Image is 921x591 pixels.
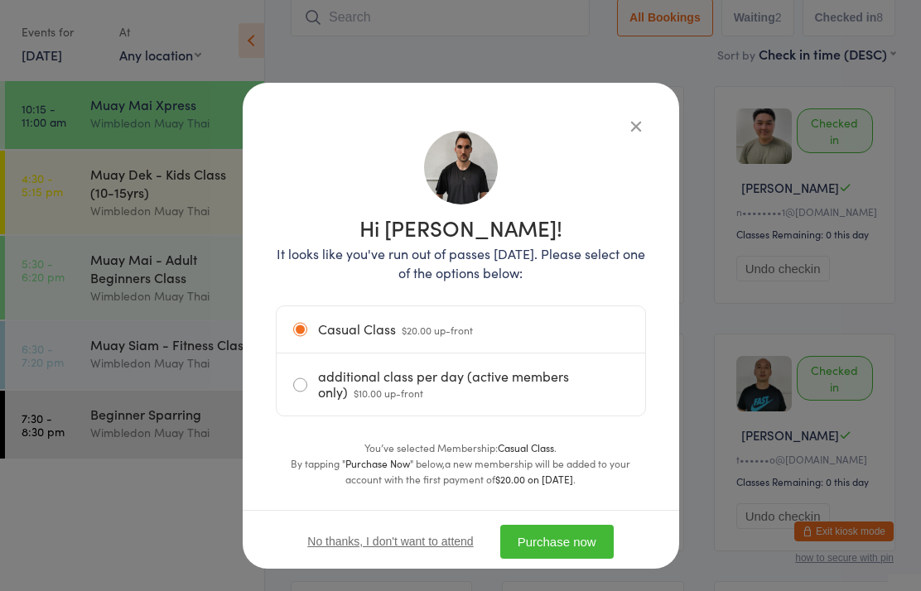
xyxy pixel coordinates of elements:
img: image1699507981.png [422,129,499,206]
button: No thanks, I don't want to attend [307,535,473,548]
div: You’ve selected Membership: . [276,440,646,455]
span: a new membership will be added to your account with the first payment of . [345,456,630,486]
span: $10.00 up-front [354,386,423,400]
strong: Casual Class [498,440,554,454]
button: Purchase now [500,525,614,559]
strong: Purchase Now [345,456,410,470]
h1: Hi [PERSON_NAME]! [276,217,646,238]
div: By tapping " " below, [276,455,646,487]
label: additional class per day (active members only) [293,353,629,416]
p: It looks like you've run out of passes [DATE]. Please select one of the options below: [276,244,646,282]
label: Casual Class [293,306,629,353]
strong: $20.00 on [DATE] [495,472,573,486]
span: $20.00 up-front [402,323,473,337]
